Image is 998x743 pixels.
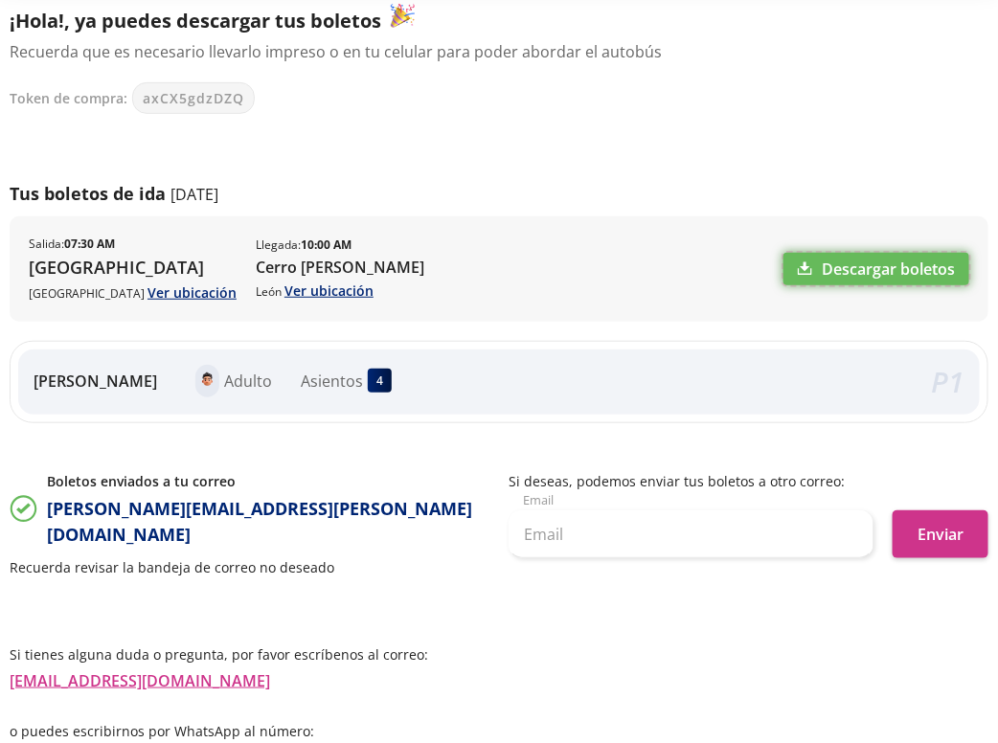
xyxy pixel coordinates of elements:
[368,369,392,393] div: 4
[887,632,979,724] iframe: Messagebird Livechat Widget
[893,510,988,558] button: Enviar
[47,471,489,491] p: Boletos enviados a tu correo
[301,236,352,253] b: 10:00 AM
[29,236,115,253] p: Salida :
[509,471,988,491] p: Si deseas, podemos enviar tus boletos a otro correo:
[47,496,489,548] p: [PERSON_NAME][EMAIL_ADDRESS][PERSON_NAME][DOMAIN_NAME]
[256,236,352,254] p: Llegada :
[10,670,270,691] a: [EMAIL_ADDRESS][DOMAIN_NAME]
[10,644,988,664] p: Si tienes alguna duda o pregunta, por favor escríbenos al correo:
[509,510,873,558] input: Email
[10,40,979,63] p: Recuerda que es necesario llevarlo impreso o en tu celular para poder abordar el autobús
[224,370,272,393] p: Adulto
[34,370,157,393] p: [PERSON_NAME]
[10,557,489,577] p: Recuerda revisar la bandeja de correo no deseado
[10,181,166,207] p: Tus boletos de ida
[931,362,964,401] em: P 1
[256,256,424,279] p: Cerro [PERSON_NAME]
[256,281,424,301] p: León
[10,88,127,108] p: Token de compra:
[301,370,363,393] p: Asientos
[10,4,979,35] p: ¡Hola!, ya puedes descargar tus boletos
[783,253,969,285] a: Descargar boletos
[170,183,218,206] p: [DATE]
[143,88,244,108] span: axCX5gdzDZQ
[10,721,988,741] p: o puedes escribirnos por WhatsApp al número:
[64,236,115,252] b: 07:30 AM
[29,255,237,281] p: [GEOGRAPHIC_DATA]
[147,283,237,302] a: Ver ubicación
[284,281,374,300] a: Ver ubicación
[29,282,237,303] p: [GEOGRAPHIC_DATA]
